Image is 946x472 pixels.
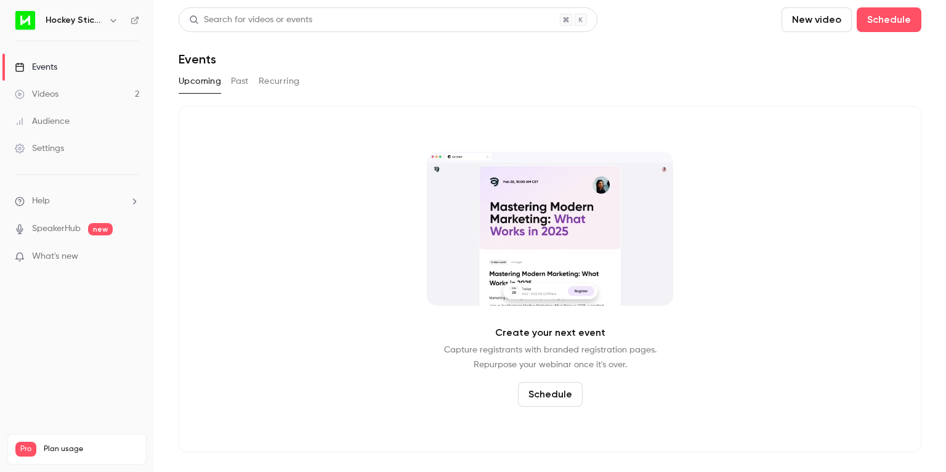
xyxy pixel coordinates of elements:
[15,115,70,128] div: Audience
[32,195,50,208] span: Help
[32,222,81,235] a: SpeakerHub
[259,71,300,91] button: Recurring
[44,444,139,454] span: Plan usage
[15,442,36,457] span: Pro
[15,88,59,100] div: Videos
[857,7,921,32] button: Schedule
[495,325,605,340] p: Create your next event
[518,382,583,407] button: Schedule
[231,71,249,91] button: Past
[32,250,78,263] span: What's new
[15,195,139,208] li: help-dropdown-opener
[15,142,64,155] div: Settings
[179,71,221,91] button: Upcoming
[15,10,35,30] img: Hockey Stick Advisory
[782,7,852,32] button: New video
[179,52,216,67] h1: Events
[88,223,113,235] span: new
[189,14,312,26] div: Search for videos or events
[444,343,657,372] p: Capture registrants with branded registration pages. Repurpose your webinar once it's over.
[46,14,103,26] h6: Hockey Stick Advisory
[15,61,57,73] div: Events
